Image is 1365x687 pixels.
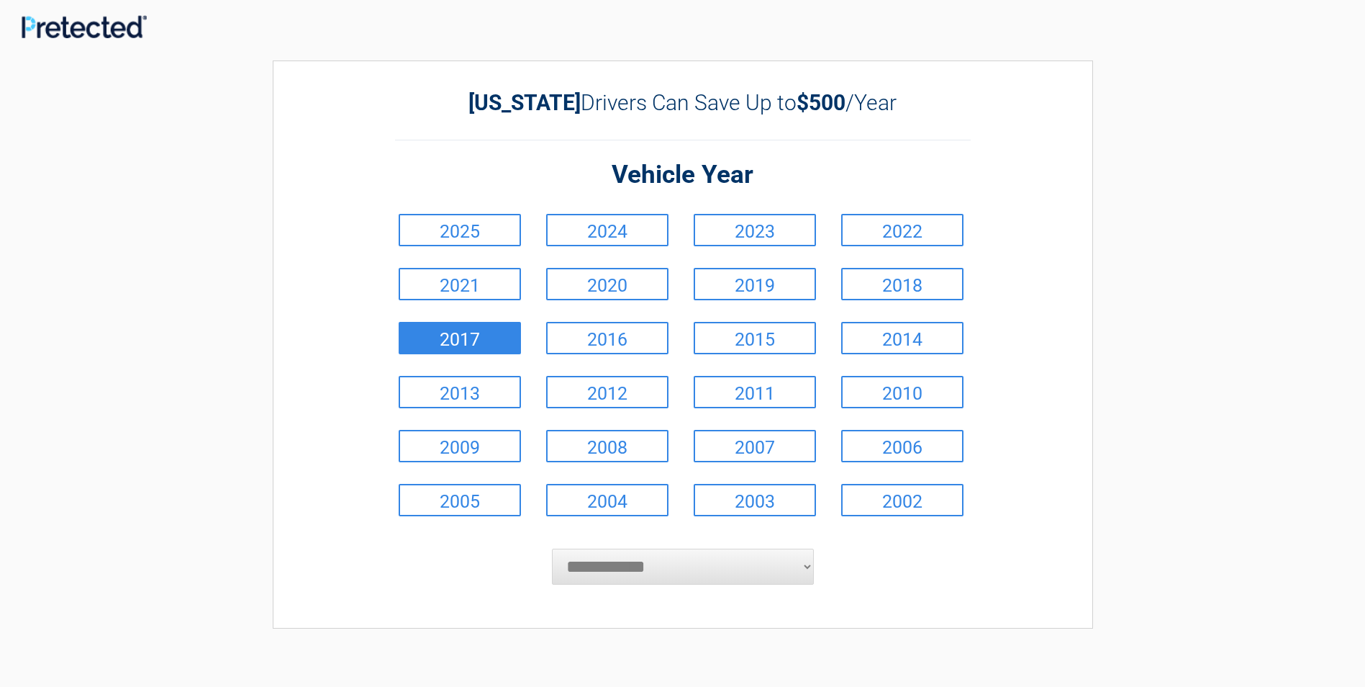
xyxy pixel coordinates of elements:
[395,90,971,115] h2: Drivers Can Save Up to /Year
[694,322,816,354] a: 2015
[546,268,668,300] a: 2020
[546,430,668,462] a: 2008
[546,322,668,354] a: 2016
[694,214,816,246] a: 2023
[841,322,963,354] a: 2014
[694,376,816,408] a: 2011
[399,430,521,462] a: 2009
[841,484,963,516] a: 2002
[468,90,581,115] b: [US_STATE]
[694,268,816,300] a: 2019
[399,376,521,408] a: 2013
[546,484,668,516] a: 2004
[22,15,147,37] img: Main Logo
[841,214,963,246] a: 2022
[399,268,521,300] a: 2021
[797,90,845,115] b: $500
[841,268,963,300] a: 2018
[841,430,963,462] a: 2006
[399,322,521,354] a: 2017
[546,214,668,246] a: 2024
[694,430,816,462] a: 2007
[399,484,521,516] a: 2005
[841,376,963,408] a: 2010
[399,214,521,246] a: 2025
[546,376,668,408] a: 2012
[395,158,971,192] h2: Vehicle Year
[694,484,816,516] a: 2003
